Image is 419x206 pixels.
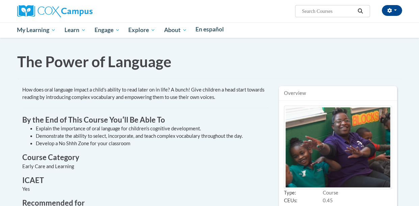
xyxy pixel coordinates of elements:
button: Search [355,7,365,15]
button: Account Settings [382,5,402,16]
a: My Learning [13,22,60,38]
span: Explore [128,26,155,34]
input: Search Courses [301,7,355,15]
a: Explore [124,22,160,38]
a: Engage [90,22,124,38]
a: Cox Campus [17,8,93,14]
span: Course [323,190,338,196]
span: En español [195,26,224,33]
span: Type: [284,189,323,197]
value: Yes [22,186,30,192]
h3: ICAET [22,175,269,186]
li: Develop a No Shhh Zone for your classroom [36,140,269,147]
div: How does oral language impact a child's ability to read later on in life? A bunch! Give children ... [22,86,269,101]
li: Explain the importance of oral language for children's cognitive development. [36,125,269,132]
img: Image of Course [284,106,392,189]
li: Demonstrate the ability to select, incorporate, and teach complex vocabulary throughout the day. [36,132,269,140]
span: 0.45 [323,198,333,203]
span: My Learning [17,26,56,34]
span: Engage [95,26,120,34]
value: Early Care and Learning [22,163,74,169]
span: The Power of Language [17,53,172,70]
div: Main menu [12,22,407,38]
a: En español [191,22,229,36]
a: Learn [60,22,90,38]
span: About [164,26,187,34]
a: About [160,22,191,38]
h3: Course Category [22,152,269,163]
div: Overview [279,86,397,101]
h3: By the End of This Course Youʹll Be Able To [22,115,269,125]
img: Cox Campus [17,5,93,17]
span: Learn [64,26,86,34]
span: CEUs: [284,198,323,205]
